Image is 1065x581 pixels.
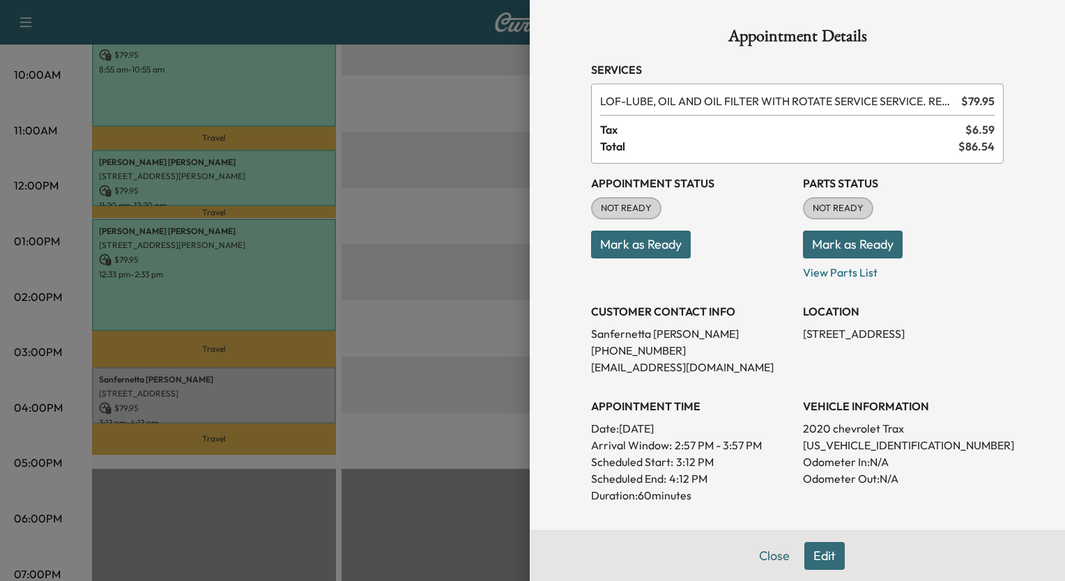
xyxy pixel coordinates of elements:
p: Scheduled Start: [591,454,673,470]
p: Odometer In: N/A [803,454,1004,470]
p: Date: [DATE] [591,420,792,437]
p: Arrival Window: [591,437,792,454]
span: LUBE, OIL AND OIL FILTER WITH ROTATE SERVICE SERVICE. RESET OIL LIFE MONITOR. HAZARDOUS WASTE FEE... [600,93,956,109]
p: [US_VEHICLE_IDENTIFICATION_NUMBER] [803,437,1004,454]
h3: VEHICLE INFORMATION [803,398,1004,415]
span: $ 6.59 [965,121,995,138]
h3: APPOINTMENT TIME [591,398,792,415]
span: $ 79.95 [961,93,995,109]
span: $ 86.54 [958,138,995,155]
p: [EMAIL_ADDRESS][DOMAIN_NAME] [591,359,792,375]
span: NOT READY [592,201,660,215]
p: 2020 chevrolet Trax [803,420,1004,437]
p: View Parts List [803,258,1004,281]
p: Scheduled End: [591,470,666,487]
h3: LOCATION [803,303,1004,320]
p: Duration: 60 minutes [591,487,792,504]
span: NOT READY [804,201,872,215]
span: 2:57 PM - 3:57 PM [675,437,762,454]
h3: Parts Status [803,175,1004,192]
p: 4:12 PM [669,470,707,487]
h3: Services [591,61,1004,78]
button: Close [750,542,799,570]
button: Mark as Ready [803,231,903,258]
h1: Appointment Details [591,28,1004,50]
p: Odometer Out: N/A [803,470,1004,487]
p: [STREET_ADDRESS] [803,325,1004,342]
button: Mark as Ready [591,231,691,258]
button: Edit [804,542,845,570]
p: 3:12 PM [676,454,714,470]
span: Total [600,138,958,155]
p: Sanfernetta [PERSON_NAME] [591,325,792,342]
h3: CUSTOMER CONTACT INFO [591,303,792,320]
span: Tax [600,121,965,138]
h3: CONTACT CUSTOMER [803,526,1004,543]
h3: Appointment Status [591,175,792,192]
p: [PHONE_NUMBER] [591,342,792,359]
h3: History [591,526,792,543]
